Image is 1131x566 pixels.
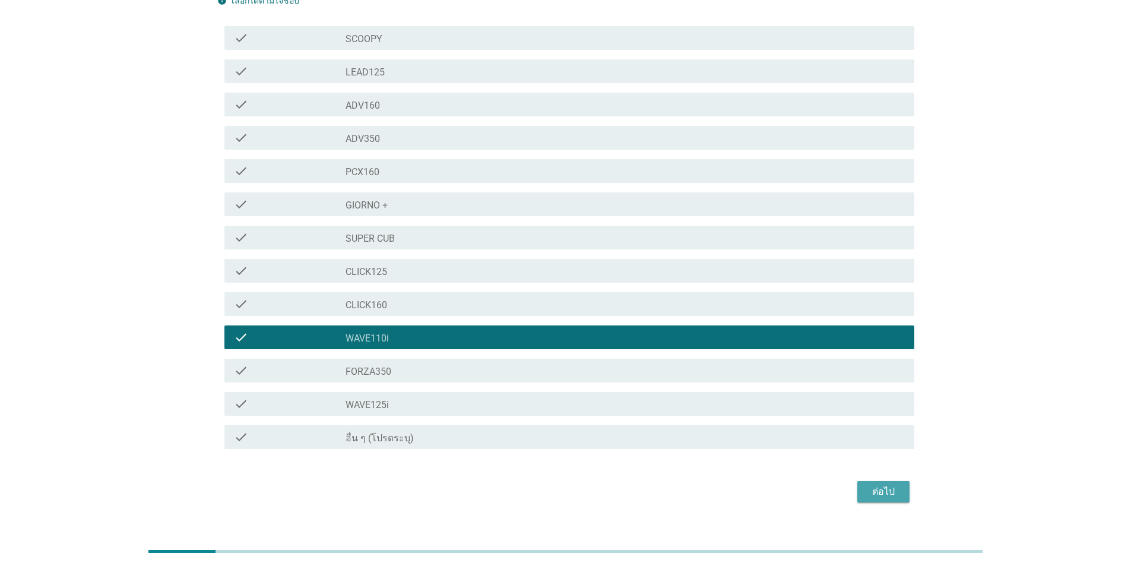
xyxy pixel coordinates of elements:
[867,485,900,499] div: ต่อไป
[346,33,382,45] label: SCOOPY
[234,330,248,344] i: check
[234,363,248,378] i: check
[346,233,395,245] label: SUPER CUB
[346,100,380,112] label: ADV160
[234,164,248,178] i: check
[346,299,387,311] label: CLICK160
[234,297,248,311] i: check
[346,432,414,444] label: อื่น ๆ (โปรดระบุ)
[346,133,380,145] label: ADV350
[346,166,379,178] label: PCX160
[234,64,248,78] i: check
[234,264,248,278] i: check
[234,97,248,112] i: check
[234,430,248,444] i: check
[346,399,389,411] label: WAVE125i
[234,31,248,45] i: check
[234,230,248,245] i: check
[346,266,387,278] label: CLICK125
[234,397,248,411] i: check
[234,131,248,145] i: check
[857,481,910,502] button: ต่อไป
[346,67,385,78] label: LEAD125
[346,333,389,344] label: WAVE110i
[346,200,388,211] label: GIORNO +
[346,366,391,378] label: FORZA350
[234,197,248,211] i: check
